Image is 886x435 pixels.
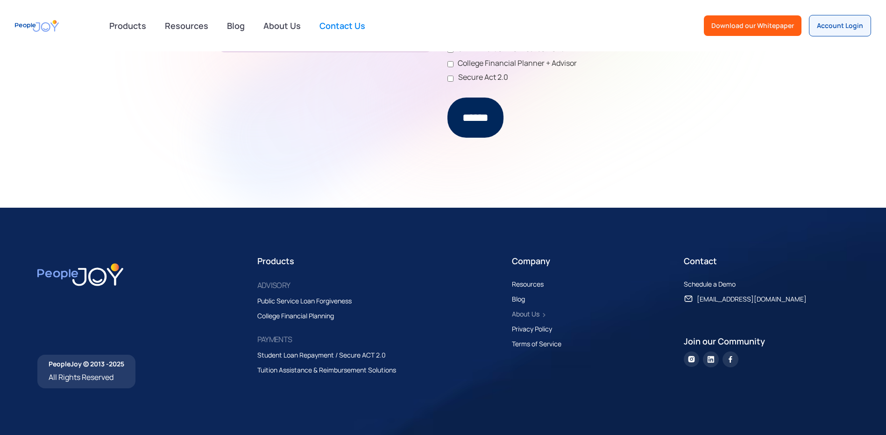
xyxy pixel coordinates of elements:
div: Contact [684,254,849,267]
a: Privacy Policy [512,323,561,335]
div: College Financial Planning [257,310,334,322]
a: Download our Whitepaper [704,15,801,36]
span: Secure Act 2.0 [454,71,508,84]
input: College Financial Planner + Advisor [447,61,454,67]
div: All Rights Reserved [49,371,124,384]
div: About Us [512,309,539,320]
div: PeopleJoy © 2013 - [49,359,124,369]
a: College Financial Planning [257,310,343,322]
div: Resources [512,279,544,290]
div: Blog [512,294,525,305]
a: Schedule a Demo [684,279,745,290]
div: Privacy Policy [512,323,552,335]
div: [EMAIL_ADDRESS][DOMAIN_NAME] [697,294,807,305]
a: Student Loan Repayment / Secure ACT 2.0 [257,350,395,361]
div: Products [104,16,152,35]
div: Products [257,254,504,267]
div: Tuition Assistance & Reimbursement Solutions [257,365,396,376]
div: Student Loan Repayment / Secure ACT 2.0 [257,350,386,361]
input: Secure Act 2.0 [447,76,454,82]
a: About Us [258,15,306,36]
a: Blog [221,15,250,36]
div: Public Service Loan Forgiveness [257,295,352,307]
div: Company [512,254,677,267]
a: Resources [512,279,553,290]
div: Download our Whitepaper [711,21,794,30]
div: Schedule a Demo [684,279,736,290]
div: Account Login [817,21,863,30]
div: ADVISORY [257,279,291,292]
a: Public Service Loan Forgiveness [257,295,361,307]
span: 2025 [109,359,124,368]
a: Account Login [809,15,871,36]
div: Join our Community [684,335,849,348]
span: College Financial Planner + Advisor [454,57,577,70]
div: Terms of Service [512,338,561,350]
a: Blog [512,294,534,305]
a: Contact Us [314,15,371,36]
a: Terms of Service [512,338,571,350]
a: [EMAIL_ADDRESS][DOMAIN_NAME] [684,294,816,305]
a: About Us [512,309,549,320]
a: Tuition Assistance & Reimbursement Solutions [257,365,405,376]
a: Resources [159,15,214,36]
a: home [15,15,59,36]
div: PAYMENTS [257,333,292,346]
